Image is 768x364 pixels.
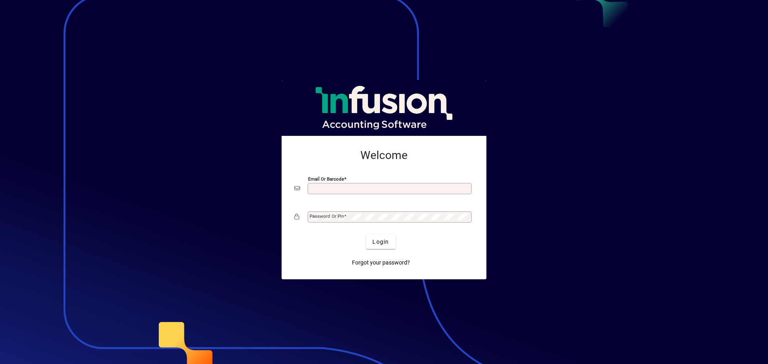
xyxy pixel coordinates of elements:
[352,259,410,267] span: Forgot your password?
[294,149,474,162] h2: Welcome
[308,176,344,182] mat-label: Email or Barcode
[310,213,344,219] mat-label: Password or Pin
[372,238,389,246] span: Login
[366,235,395,249] button: Login
[349,255,413,270] a: Forgot your password?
